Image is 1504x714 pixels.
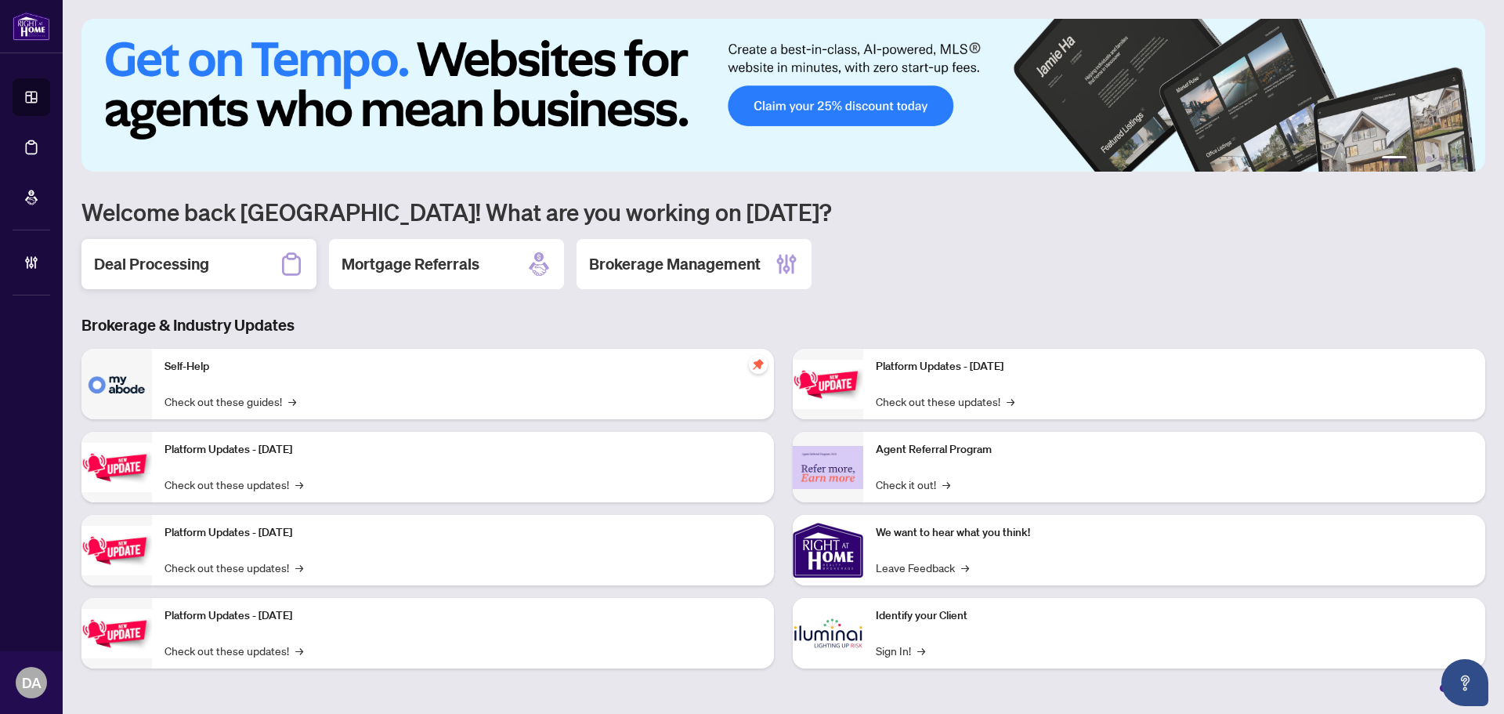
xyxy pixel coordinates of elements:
[589,253,761,275] h2: Brokerage Management
[876,393,1014,410] a: Check out these updates!→
[295,476,303,493] span: →
[295,559,303,576] span: →
[876,358,1473,375] p: Platform Updates - [DATE]
[876,476,950,493] a: Check it out!→
[22,672,42,694] span: DA
[164,476,303,493] a: Check out these updates!→
[288,393,296,410] span: →
[961,559,969,576] span: →
[1441,659,1488,706] button: Open asap
[793,446,863,489] img: Agent Referral Program
[164,559,303,576] a: Check out these updates!→
[81,197,1485,227] h1: Welcome back [GEOGRAPHIC_DATA]! What are you working on [DATE]?
[164,524,761,542] p: Platform Updates - [DATE]
[1438,156,1444,162] button: 4
[1007,393,1014,410] span: →
[81,609,152,658] img: Platform Updates - July 8, 2025
[81,349,152,419] img: Self-Help
[793,360,863,409] img: Platform Updates - June 23, 2025
[342,253,479,275] h2: Mortgage Referrals
[876,559,969,576] a: Leave Feedback→
[793,598,863,669] img: Identify your Client
[94,253,209,275] h2: Deal Processing
[793,515,863,585] img: We want to hear what you think!
[876,642,925,659] a: Sign In!→
[942,476,950,493] span: →
[81,314,1485,336] h3: Brokerage & Industry Updates
[1382,156,1407,162] button: 1
[164,393,296,410] a: Check out these guides!→
[13,12,50,41] img: logo
[164,441,761,458] p: Platform Updates - [DATE]
[876,524,1473,542] p: We want to hear what you think!
[749,355,768,374] span: pushpin
[876,441,1473,458] p: Agent Referral Program
[81,526,152,575] img: Platform Updates - July 21, 2025
[1451,156,1457,162] button: 5
[81,19,1485,172] img: Slide 0
[1426,156,1432,162] button: 3
[164,642,303,659] a: Check out these updates!→
[295,642,303,659] span: →
[876,607,1473,625] p: Identify your Client
[81,443,152,492] img: Platform Updates - September 16, 2025
[917,642,925,659] span: →
[1463,156,1470,162] button: 6
[164,358,761,375] p: Self-Help
[1413,156,1419,162] button: 2
[164,607,761,625] p: Platform Updates - [DATE]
